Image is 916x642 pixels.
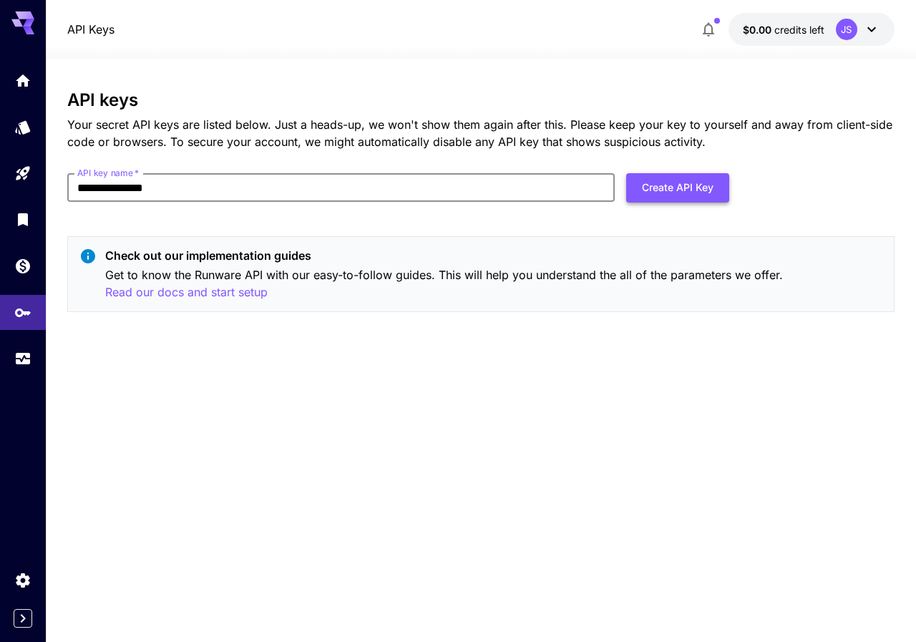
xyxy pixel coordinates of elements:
label: API key name [77,167,139,179]
div: $0.00 [743,22,824,37]
span: $0.00 [743,24,774,36]
div: Playground [14,165,31,183]
nav: breadcrumb [67,21,114,38]
div: Wallet [14,253,31,271]
div: JS [836,19,857,40]
div: Models [14,114,31,132]
span: credits left [774,24,824,36]
button: Create API Key [626,173,729,203]
div: API Keys [14,299,31,317]
button: Read our docs and start setup [105,283,268,301]
div: Settings [14,571,31,589]
button: $0.00JS [729,13,895,46]
h3: API keys [67,90,894,110]
button: Expand sidebar [14,609,32,628]
a: API Keys [67,21,114,38]
div: Usage [14,350,31,368]
p: Get to know the Runware API with our easy-to-follow guides. This will help you understand the all... [105,266,882,301]
p: Check out our implementation guides [105,247,882,264]
div: Library [14,206,31,224]
div: Home [14,67,31,85]
p: Your secret API keys are listed below. Just a heads-up, we won't show them again after this. Plea... [67,116,894,150]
